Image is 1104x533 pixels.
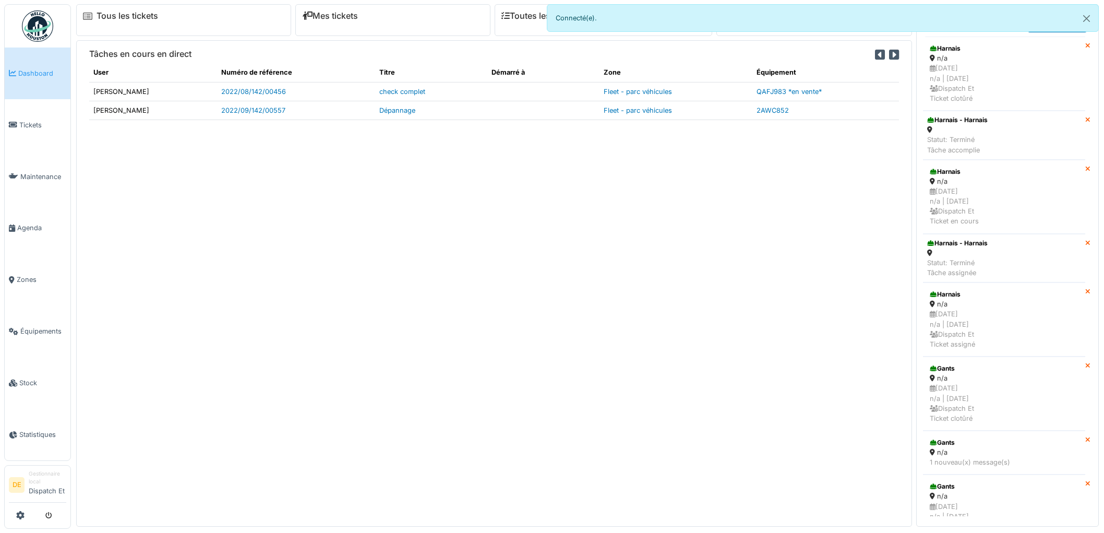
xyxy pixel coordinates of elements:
[930,491,1078,501] div: n/a
[930,290,1078,299] div: Harnais
[89,49,191,59] h6: Tâches en cours en direct
[18,68,66,78] span: Dashboard
[5,151,70,203] a: Maintenance
[20,326,66,336] span: Équipements
[930,383,1078,423] div: [DATE] n/a | [DATE] Dispatch Et Ticket clotûré
[5,203,70,254] a: Agenda
[930,53,1078,63] div: n/a
[5,99,70,151] a: Tickets
[927,239,988,248] div: Harnais - Harnais
[923,357,1085,431] a: Gants n/a [DATE]n/a | [DATE] Dispatch EtTicket clotûré
[17,275,66,285] span: Zones
[930,457,1078,467] div: 1 nouveau(x) message(s)
[930,167,1078,176] div: Harnais
[19,120,66,130] span: Tickets
[501,11,579,21] a: Toutes les tâches
[930,364,1078,373] div: Gants
[29,470,66,486] div: Gestionnaire local
[923,234,1085,283] a: Harnais - Harnais Statut: TerminéTâche assignée
[604,106,672,114] a: Fleet - parc véhicules
[757,106,789,114] a: 2AWC852
[5,357,70,409] a: Stock
[930,186,1078,227] div: [DATE] n/a | [DATE] Dispatch Et Ticket en cours
[930,447,1078,457] div: n/a
[19,378,66,388] span: Stock
[1075,5,1098,32] button: Close
[930,299,1078,309] div: n/a
[757,88,822,96] a: QAFJ983 *en vente*
[923,37,1085,111] a: Harnais n/a [DATE]n/a | [DATE] Dispatch EtTicket clotûré
[302,11,358,21] a: Mes tickets
[930,176,1078,186] div: n/a
[379,106,415,114] a: Dépannage
[9,477,25,493] li: DE
[89,82,217,101] td: [PERSON_NAME]
[19,430,66,440] span: Statistiques
[17,223,66,233] span: Agenda
[375,63,487,82] th: Titre
[5,409,70,460] a: Statistiques
[9,470,66,503] a: DE Gestionnaire localDispatch Et
[5,305,70,357] a: Équipements
[930,63,1078,103] div: [DATE] n/a | [DATE] Dispatch Et Ticket clotûré
[97,11,158,21] a: Tous les tickets
[923,160,1085,234] a: Harnais n/a [DATE]n/a | [DATE] Dispatch EtTicket en cours
[89,101,217,120] td: [PERSON_NAME]
[599,63,752,82] th: Zone
[217,63,375,82] th: Numéro de référence
[927,115,988,125] div: Harnais - Harnais
[923,431,1085,475] a: Gants n/a 1 nouveau(x) message(s)
[29,470,66,500] li: Dispatch Et
[221,106,285,114] a: 2022/09/142/00557
[487,63,599,82] th: Démarré à
[547,4,1099,32] div: Connecté(e).
[927,135,988,155] div: Statut: Terminé Tâche accomplie
[923,111,1085,160] a: Harnais - Harnais Statut: TerminéTâche accomplie
[930,44,1078,53] div: Harnais
[927,258,988,278] div: Statut: Terminé Tâche assignée
[923,282,1085,357] a: Harnais n/a [DATE]n/a | [DATE] Dispatch EtTicket assigné
[604,88,672,96] a: Fleet - parc véhicules
[93,68,109,76] span: translation missing: fr.shared.user
[752,63,899,82] th: Équipement
[221,88,286,96] a: 2022/08/142/00456
[20,172,66,182] span: Maintenance
[930,309,1078,349] div: [DATE] n/a | [DATE] Dispatch Et Ticket assigné
[930,482,1078,491] div: Gants
[930,438,1078,447] div: Gants
[5,48,70,99] a: Dashboard
[22,10,53,42] img: Badge_color-CXgf-gQk.svg
[379,88,425,96] a: check complet
[930,373,1078,383] div: n/a
[5,254,70,306] a: Zones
